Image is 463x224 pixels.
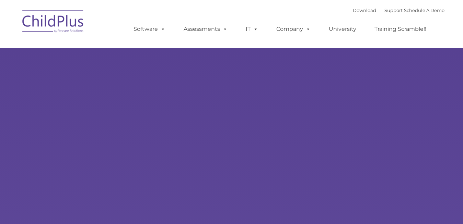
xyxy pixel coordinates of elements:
a: Assessments [177,22,234,36]
a: Download [353,8,376,13]
font: | [353,8,444,13]
a: Support [384,8,403,13]
a: Company [269,22,317,36]
a: University [322,22,363,36]
img: ChildPlus by Procare Solutions [19,5,88,40]
a: Schedule A Demo [404,8,444,13]
a: Training Scramble!! [368,22,433,36]
a: IT [239,22,265,36]
a: Software [127,22,172,36]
